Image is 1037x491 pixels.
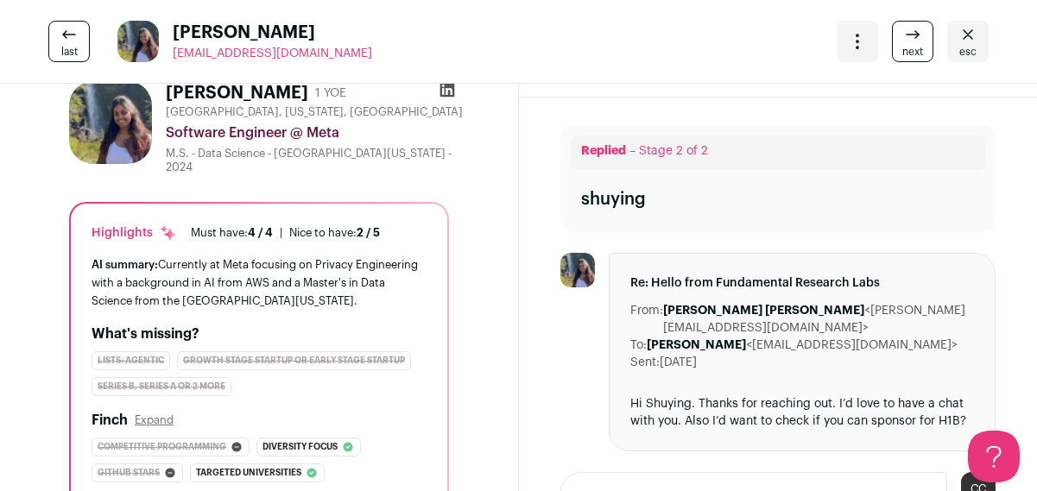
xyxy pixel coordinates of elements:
[166,81,308,105] h1: [PERSON_NAME]
[191,226,380,240] ul: |
[630,274,975,292] span: Re: Hello from Fundamental Research Labs
[92,255,427,310] div: Currently at Meta focusing on Privacy Engineering with a background in AI from AWS and a Master's...
[630,302,663,337] dt: From:
[173,21,372,45] span: [PERSON_NAME]
[630,354,660,371] dt: Sent:
[581,187,646,211] div: shuying
[98,438,226,456] span: Competitive programming
[629,145,635,157] span: –
[289,226,380,240] div: Nice to have:
[48,21,90,62] a: last
[69,81,152,164] img: 766cab340bc9139208faac93579d42e9f82d82485786b9926cafe8394cd1cce4
[61,45,78,59] span: last
[166,123,463,143] div: Software Engineer @ Meta
[647,339,746,351] b: [PERSON_NAME]
[173,47,372,60] span: [EMAIL_ADDRESS][DOMAIN_NAME]
[630,395,975,430] div: Hi Shuying. Thanks for reaching out. I’d love to have a chat with you. Also I’d want to check if ...
[947,21,989,62] a: Close
[117,21,159,62] img: 766cab340bc9139208faac93579d42e9f82d82485786b9926cafe8394cd1cce4
[902,45,923,59] span: next
[630,337,647,354] dt: To:
[166,147,463,174] div: M.S. - Data Science - [GEOGRAPHIC_DATA][US_STATE] - 2024
[166,105,463,119] span: [GEOGRAPHIC_DATA], [US_STATE], [GEOGRAPHIC_DATA]
[663,305,864,317] b: [PERSON_NAME] [PERSON_NAME]
[92,259,158,270] span: AI summary:
[315,85,346,102] div: 1 YOE
[135,413,174,427] button: Expand
[98,464,160,482] span: Github stars
[92,410,128,431] h2: Finch
[177,351,411,370] div: Growth Stage Startup or Early Stage Startup
[837,21,878,62] button: Open dropdown
[660,354,697,371] dd: [DATE]
[92,324,427,344] h2: What's missing?
[959,45,977,59] span: esc
[173,45,372,62] a: [EMAIL_ADDRESS][DOMAIN_NAME]
[92,351,170,370] div: Lists: Agentic
[663,302,975,337] dd: <[PERSON_NAME][EMAIL_ADDRESS][DOMAIN_NAME]>
[248,227,273,238] span: 4 / 4
[357,227,380,238] span: 2 / 5
[560,253,595,287] img: 766cab340bc9139208faac93579d42e9f82d82485786b9926cafe8394cd1cce4
[196,464,301,482] span: Targeted universities
[968,431,1020,482] iframe: Help Scout Beacon - Open
[639,145,708,157] span: Stage 2 of 2
[581,145,626,157] span: Replied
[92,377,231,396] div: Series B, Series A or 2 more
[647,337,958,354] dd: <[EMAIL_ADDRESS][DOMAIN_NAME]>
[92,224,177,242] div: Highlights
[191,226,273,240] div: Must have:
[892,21,933,62] a: next
[262,438,338,456] span: Diversity focus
